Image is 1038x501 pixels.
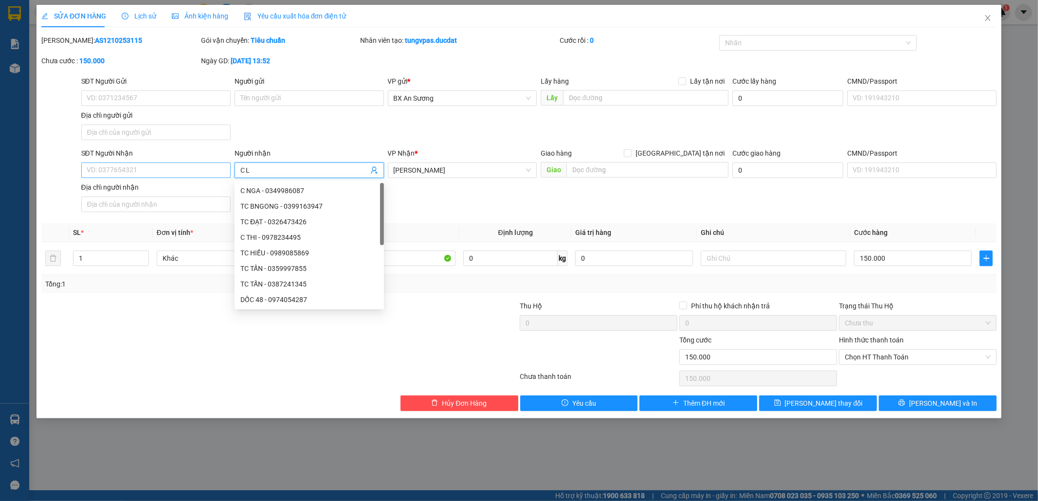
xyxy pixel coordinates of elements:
[157,229,193,236] span: Đơn vị tính
[240,279,378,289] div: TC TẤN - 0387241345
[541,149,572,157] span: Giao hàng
[683,398,725,409] span: Thêm ĐH mới
[785,398,863,409] span: [PERSON_NAME] thay đổi
[520,395,638,411] button: exclamation-circleYêu cầu
[251,36,285,44] b: Tiêu chuẩn
[81,197,231,212] input: Địa chỉ của người nhận
[732,162,843,178] input: Cước giao hàng
[240,263,378,274] div: TC TẤN - 0359997855
[41,55,199,66] div: Chưa cước :
[81,110,231,121] div: Địa chỉ người gửi
[45,279,401,289] div: Tổng: 1
[172,13,179,19] span: picture
[235,214,384,230] div: TC ĐẠT - 0326473426
[235,76,384,87] div: Người gửi
[639,395,757,411] button: plusThêm ĐH mới
[520,302,542,310] span: Thu Hộ
[41,13,48,19] span: edit
[405,36,457,44] b: tungvpas.ducdat
[558,250,567,266] span: kg
[673,399,679,407] span: plus
[5,5,141,41] li: CTy TNHH MTV ĐỨC ĐẠT
[984,14,992,22] span: close
[909,398,977,409] span: [PERSON_NAME] và In
[67,53,129,63] li: VP [PERSON_NAME]
[632,148,728,159] span: [GEOGRAPHIC_DATA] tận nơi
[235,261,384,276] div: TC TẤN - 0359997855
[431,399,438,407] span: delete
[563,90,728,106] input: Dọc đường
[244,13,252,20] img: icon
[240,201,378,212] div: TC BNGONG - 0399163947
[240,216,378,227] div: TC ĐẠT - 0326473426
[562,399,568,407] span: exclamation-circle
[898,399,905,407] span: printer
[388,149,415,157] span: VP Nhận
[847,148,997,159] div: CMND/Passport
[81,148,231,159] div: SĐT Người Nhận
[498,229,533,236] span: Định lượng
[235,230,384,245] div: C THI - 0978234495
[845,350,991,364] span: Chọn HT Thanh Toán
[732,90,843,106] input: Cước lấy hàng
[361,35,558,46] div: Nhân viên tạo:
[235,276,384,292] div: TC TẤN - 0387241345
[235,292,384,307] div: DỐC 48 - 0974054287
[974,5,1002,32] button: Close
[732,77,776,85] label: Cước lấy hàng
[839,301,997,311] div: Trạng thái Thu Hộ
[394,91,531,106] span: BX An Sương
[95,36,142,44] b: AS1210253115
[235,183,384,198] div: C NGA - 0349986087
[697,223,850,242] th: Ghi chú
[759,395,877,411] button: save[PERSON_NAME] thay đổi
[845,316,991,330] span: Chưa thu
[687,301,774,311] span: Phí thu hộ khách nhận trả
[122,13,128,19] span: clock-circle
[590,36,594,44] b: 0
[201,35,359,46] div: Gói vận chuyển:
[686,76,728,87] span: Lấy tận nơi
[79,57,105,65] b: 150.000
[732,149,781,157] label: Cước giao hàng
[240,294,378,305] div: DỐC 48 - 0974054287
[240,248,378,258] div: TC HIẾU - 0989085869
[41,35,199,46] div: [PERSON_NAME]:
[394,163,531,178] span: Phan Đình Phùng
[575,229,611,236] span: Giá trị hàng
[560,35,717,46] div: Cước rồi :
[847,76,997,87] div: CMND/Passport
[566,162,728,178] input: Dọc đường
[541,162,566,178] span: Giao
[240,232,378,243] div: C THI - 0978234495
[81,182,231,193] div: Địa chỉ người nhận
[370,166,378,174] span: user-add
[541,77,569,85] span: Lấy hàng
[5,53,67,63] li: VP BX An Sương
[839,336,904,344] label: Hình thức thanh toán
[231,57,270,65] b: [DATE] 13:52
[122,12,156,20] span: Lịch sử
[701,250,846,266] input: Ghi Chú
[163,251,296,266] span: Khác
[235,198,384,214] div: TC BNGONG - 0399163947
[854,229,888,236] span: Cước hàng
[519,371,679,388] div: Chưa thanh toán
[45,250,61,266] button: delete
[980,254,992,262] span: plus
[980,250,993,266] button: plus
[679,336,711,344] span: Tổng cước
[235,245,384,261] div: TC HIẾU - 0989085869
[401,395,518,411] button: deleteHủy Đơn Hàng
[541,90,563,106] span: Lấy
[235,148,384,159] div: Người nhận
[879,395,997,411] button: printer[PERSON_NAME] và In
[244,12,346,20] span: Yêu cầu xuất hóa đơn điện tử
[388,76,537,87] div: VP gửi
[81,76,231,87] div: SĐT Người Gửi
[172,12,228,20] span: Ảnh kiện hàng
[67,65,74,72] span: environment
[572,398,596,409] span: Yêu cầu
[774,399,781,407] span: save
[73,229,81,236] span: SL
